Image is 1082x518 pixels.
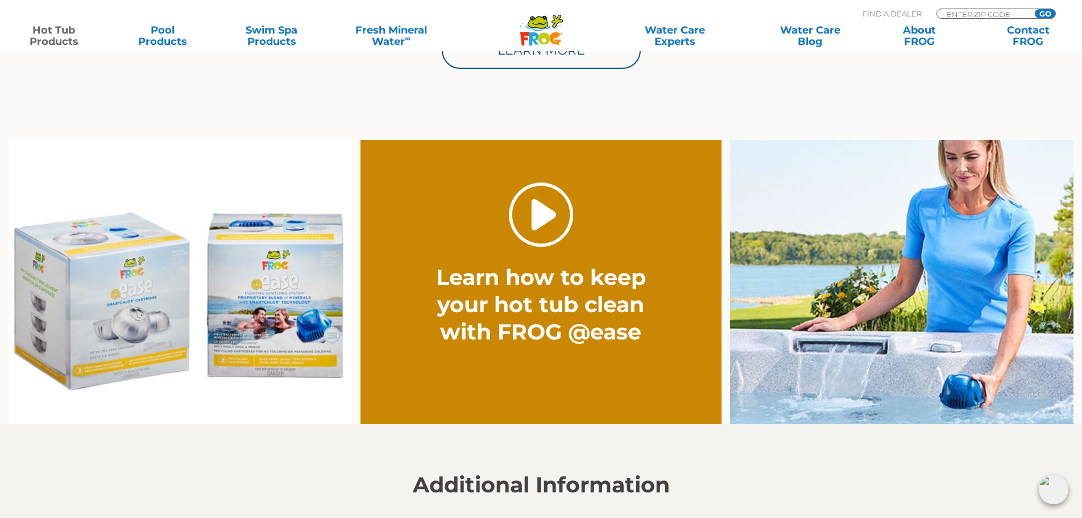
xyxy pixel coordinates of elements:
[11,24,96,47] a: Hot TubProducts
[414,264,667,346] h2: Learn how to keep your hot tub clean with FROG @ease
[768,24,853,47] a: Water CareBlog
[1039,475,1068,504] img: openIcon
[1035,9,1055,18] input: GO
[121,24,205,47] a: PoolProducts
[338,24,444,47] a: Fresh MineralWater∞
[877,24,961,47] a: AboutFROG
[192,473,891,498] h2: Additional Information
[986,24,1071,47] a: ContactFROG
[863,9,922,19] p: Find A Dealer
[9,140,352,424] img: Ease Packaging
[229,24,314,47] a: Swim SpaProducts
[405,34,411,43] sup: ∞
[606,24,744,47] a: Water CareExperts
[730,140,1073,424] img: fpo-flippin-frog-2
[509,183,573,247] a: Play Video
[946,9,1022,19] input: Zip Code Form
